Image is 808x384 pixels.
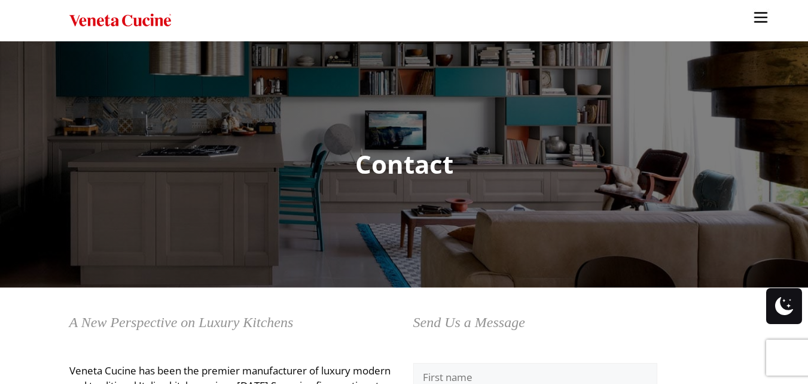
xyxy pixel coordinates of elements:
img: Veneta Cucine USA [69,12,171,29]
span: Send Us a Message [413,315,525,330]
img: burger-menu-svgrepo-com-30x30.jpg [752,8,770,26]
span: A New Perspective on Luxury Kitchens [69,315,294,330]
